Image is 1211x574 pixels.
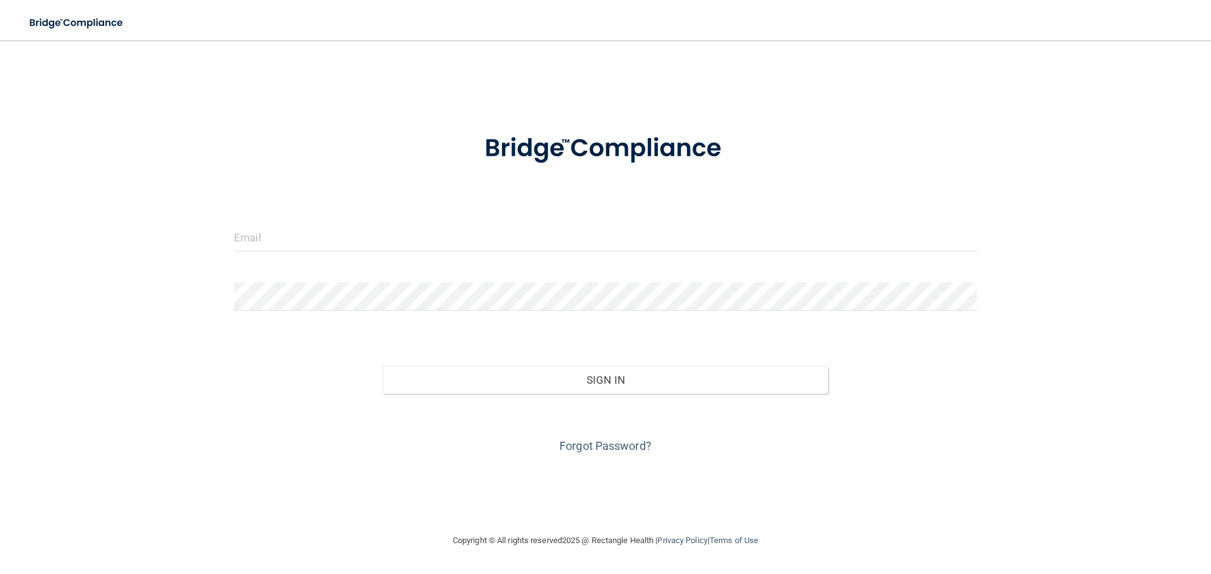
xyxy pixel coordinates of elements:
[375,520,836,561] div: Copyright © All rights reserved 2025 @ Rectangle Health | |
[234,223,977,251] input: Email
[710,536,758,545] a: Terms of Use
[657,536,707,545] a: Privacy Policy
[459,116,752,181] img: bridge_compliance_login_screen.278c3ca4.svg
[383,366,829,394] button: Sign In
[19,10,135,36] img: bridge_compliance_login_screen.278c3ca4.svg
[559,439,652,452] a: Forgot Password?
